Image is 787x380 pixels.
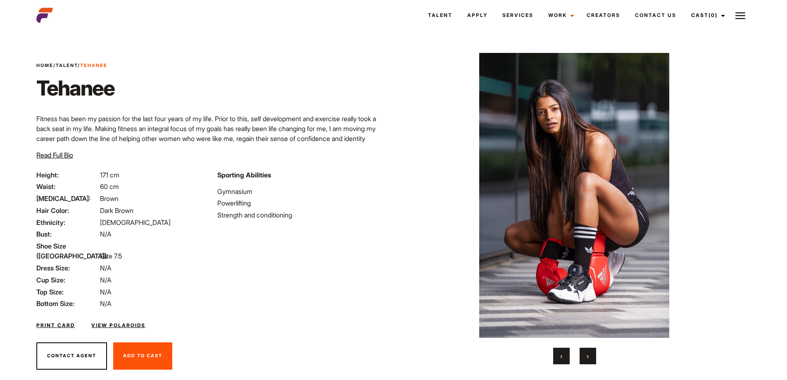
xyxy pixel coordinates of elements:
[100,171,119,179] span: 171 cm
[100,299,112,308] span: N/A
[91,322,145,329] a: View Polaroids
[735,11,745,21] img: Burger icon
[217,171,271,179] strong: Sporting Abilities
[36,287,98,297] span: Top Size:
[460,4,495,26] a: Apply
[36,7,53,24] img: cropped-aefm-brand-fav-22-square.png
[100,206,133,215] span: Dark Brown
[36,170,98,180] span: Height:
[80,62,107,68] strong: Tehanee
[100,182,119,191] span: 60 cm
[36,217,98,227] span: Ethnicity:
[36,150,73,160] button: Read Full Bio
[123,353,162,358] span: Add To Cast
[709,12,718,18] span: (0)
[36,275,98,285] span: Cup Size:
[587,352,589,360] span: Next
[100,276,112,284] span: N/A
[36,342,107,370] button: Contact Agent
[36,299,98,308] span: Bottom Size:
[36,263,98,273] span: Dress Size:
[541,4,579,26] a: Work
[36,62,53,68] a: Home
[56,62,78,68] a: Talent
[100,252,122,260] span: Size 7.5
[36,322,75,329] a: Print Card
[113,342,172,370] button: Add To Cast
[413,53,735,338] img: Tehanee crouches wearing her red boxing gloves and her black Adidas fitted sports clothing
[36,229,98,239] span: Bust:
[217,210,388,220] li: Strength and conditioning
[579,4,628,26] a: Creators
[100,194,119,203] span: Brown
[36,241,98,261] span: Shoe Size ([GEOGRAPHIC_DATA]):
[495,4,541,26] a: Services
[36,62,107,69] span: / /
[100,264,112,272] span: N/A
[217,186,388,196] li: Gymnasium
[36,206,98,215] span: Hair Color:
[100,218,171,227] span: [DEMOGRAPHIC_DATA]
[217,198,388,208] li: Powerlifting
[36,76,114,100] h1: Tehanee
[100,230,112,238] span: N/A
[36,182,98,191] span: Waist:
[560,352,562,360] span: Previous
[36,151,73,159] span: Read Full Bio
[421,4,460,26] a: Talent
[628,4,684,26] a: Contact Us
[100,288,112,296] span: N/A
[36,194,98,203] span: [MEDICAL_DATA]:
[684,4,730,26] a: Cast(0)
[36,114,388,163] p: Fitness has been my passion for the last four years of my life. Prior to this, self development a...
